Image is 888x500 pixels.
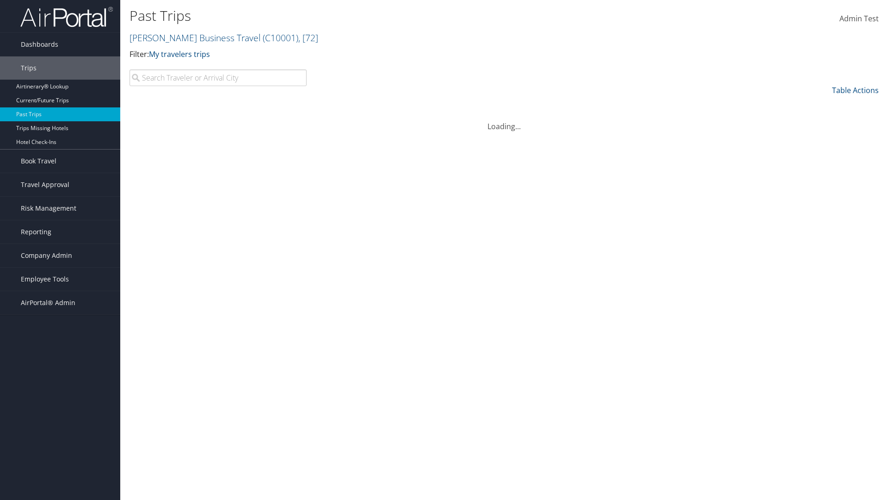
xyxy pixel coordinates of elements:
img: airportal-logo.png [20,6,113,28]
span: , [ 72 ] [298,31,318,44]
span: AirPortal® Admin [21,291,75,314]
span: Book Travel [21,150,56,173]
a: Admin Test [839,5,879,33]
p: Filter: [129,49,629,61]
a: My travelers trips [149,49,210,59]
span: Risk Management [21,197,76,220]
span: Dashboards [21,33,58,56]
span: Travel Approval [21,173,69,196]
span: Admin Test [839,13,879,24]
input: Search Traveler or Arrival City [129,69,307,86]
a: [PERSON_NAME] Business Travel [129,31,318,44]
span: Reporting [21,220,51,244]
h1: Past Trips [129,6,629,25]
a: Table Actions [832,85,879,95]
span: Employee Tools [21,268,69,291]
span: Company Admin [21,244,72,267]
span: Trips [21,56,37,80]
span: ( C10001 ) [263,31,298,44]
div: Loading... [129,110,879,132]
